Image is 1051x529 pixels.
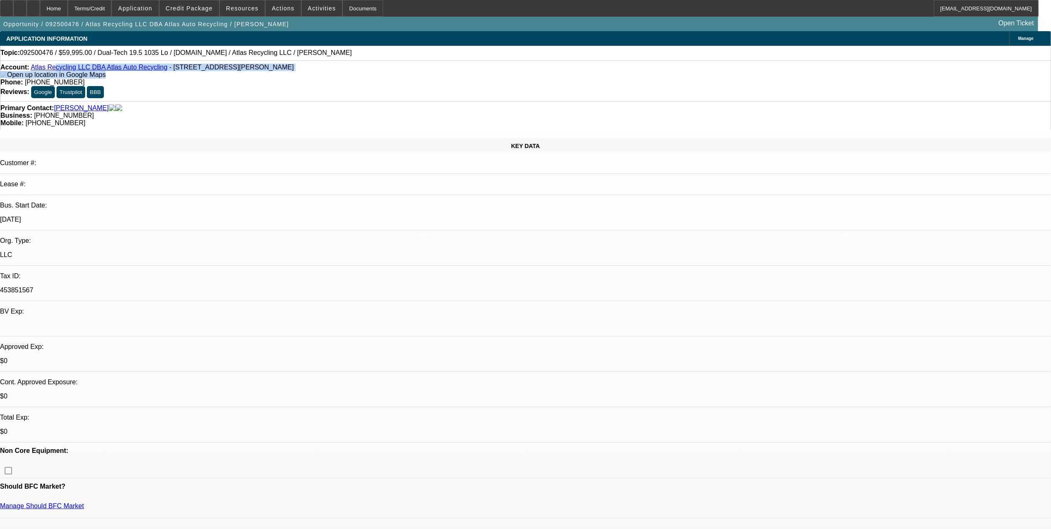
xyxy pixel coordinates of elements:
span: 092500476 / $59,995.00 / Dual-Tech 19.5 1035 Lo / [DOMAIN_NAME] / Atlas Recycling LLC / [PERSON_N... [20,49,352,57]
img: facebook-icon.png [109,104,116,112]
span: Application [118,5,152,12]
strong: Mobile: [0,119,24,126]
strong: Primary Contact: [0,104,54,112]
a: Open Ticket [995,16,1037,30]
span: - [STREET_ADDRESS][PERSON_NAME] [169,64,294,71]
a: [PERSON_NAME] [54,104,109,112]
button: Resources [220,0,265,16]
strong: Topic: [0,49,20,57]
button: Actions [266,0,301,16]
span: APPLICATION INFORMATION [6,35,87,42]
span: Credit Package [166,5,213,12]
span: Actions [272,5,295,12]
button: Credit Package [160,0,219,16]
button: Google [31,86,55,98]
button: Activities [302,0,342,16]
strong: Business: [0,112,32,119]
button: Trustpilot [57,86,85,98]
button: BBB [87,86,104,98]
img: linkedin-icon.png [116,104,122,112]
img: Open up location in Google Maps [0,71,106,79]
span: Resources [226,5,258,12]
span: KEY DATA [511,143,540,149]
span: Activities [308,5,336,12]
button: Application [112,0,158,16]
span: [PHONE_NUMBER] [34,112,94,119]
span: Manage [1018,36,1034,41]
strong: Reviews: [0,88,29,95]
a: Atlas Recycling LLC DBA Atlas Auto Recycling [31,64,167,71]
span: Opportunity / 092500476 / Atlas Recycling LLC DBA Atlas Auto Recycling / [PERSON_NAME] [3,21,289,27]
strong: Account: [0,64,29,71]
span: [PHONE_NUMBER] [25,79,85,86]
span: [PHONE_NUMBER] [25,119,85,126]
strong: Phone: [0,79,23,86]
a: View Google Maps [0,71,106,78]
